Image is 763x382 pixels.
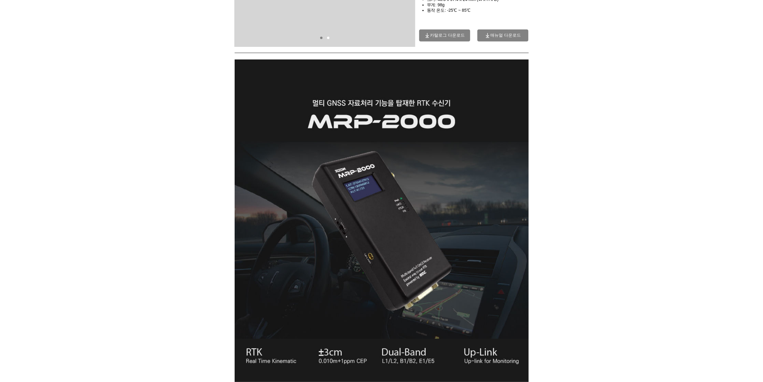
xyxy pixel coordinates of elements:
[327,37,329,39] a: 02
[477,29,528,41] a: 매뉴얼 다운로드
[427,8,470,13] span: 동작 온도: -25℃ ~ 85℃
[491,33,521,38] span: 매뉴얼 다운로드
[694,356,763,382] iframe: Wix Chat
[430,33,465,38] span: 카탈로그 다운로드
[419,29,470,41] a: 카탈로그 다운로드
[318,37,332,39] nav: 슬라이드
[427,2,445,7] span: 무게: 98g
[320,37,323,39] a: 01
